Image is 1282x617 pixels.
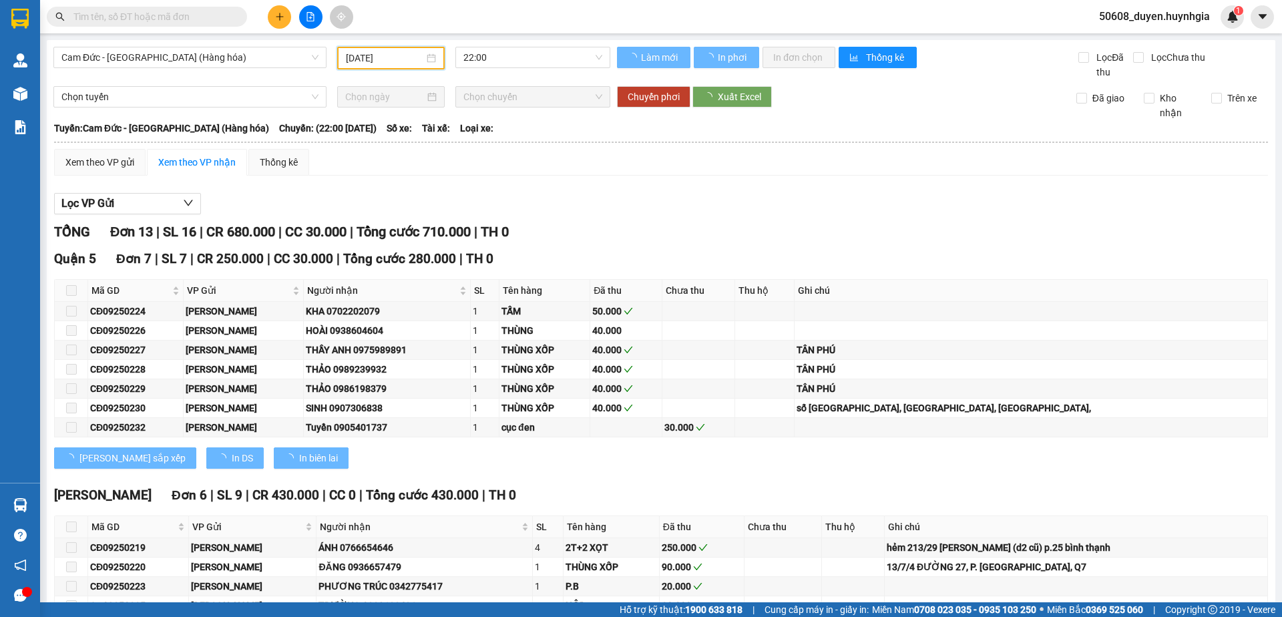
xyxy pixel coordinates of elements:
[839,47,917,68] button: bar-chartThống kê
[54,487,152,503] span: [PERSON_NAME]
[501,420,588,435] div: cục đen
[13,498,27,512] img: warehouse-icon
[744,516,822,538] th: Chưa thu
[90,381,181,396] div: CĐ09250229
[693,582,702,591] span: check
[366,487,479,503] span: Tổng cước 430.000
[1236,6,1241,15] span: 1
[90,579,186,594] div: CĐ09250223
[54,224,90,240] span: TỔNG
[343,251,456,266] span: Tổng cước 280.000
[481,224,509,240] span: TH 0
[350,224,353,240] span: |
[359,487,363,503] span: |
[318,560,530,574] div: ĐĂNG 0936657479
[592,323,660,338] div: 40.000
[65,453,79,463] span: loading
[887,560,1265,574] div: 13/7/4 ĐƯỜNG 27, P. [GEOGRAPHIC_DATA], Q7
[797,362,1265,377] div: TÂN PHÚ
[501,323,588,338] div: THÙNG
[624,345,633,355] span: check
[88,538,189,558] td: CĐ09250219
[501,381,588,396] div: THÙNG XỐP
[88,418,184,437] td: CĐ09250232
[299,5,323,29] button: file-add
[189,596,316,616] td: Cam Đức
[501,343,588,357] div: THÙNG XỐP
[797,343,1265,357] div: TÂN PHÚ
[186,381,301,396] div: [PERSON_NAME]
[88,399,184,418] td: CĐ09250230
[13,53,27,67] img: warehouse-icon
[260,155,298,170] div: Thống kê
[1257,11,1269,23] span: caret-down
[88,558,189,577] td: CĐ09250220
[90,401,181,415] div: CĐ09250230
[624,403,633,413] span: check
[190,251,194,266] span: |
[186,323,301,338] div: [PERSON_NAME]
[628,53,639,62] span: loading
[1154,91,1201,120] span: Kho nhận
[329,487,356,503] span: CC 0
[88,360,184,379] td: CĐ09250228
[592,362,660,377] div: 40.000
[489,487,516,503] span: TH 0
[914,604,1036,615] strong: 0708 023 035 - 0935 103 250
[1040,607,1044,612] span: ⚪️
[279,121,377,136] span: Chuyến: (22:00 [DATE])
[473,420,497,435] div: 1
[200,224,203,240] span: |
[474,224,477,240] span: |
[337,12,346,21] span: aim
[795,280,1268,302] th: Ghi chú
[90,304,181,319] div: CĐ09250224
[693,601,702,610] span: check
[186,304,301,319] div: [PERSON_NAME]
[187,283,290,298] span: VP Gửi
[306,343,468,357] div: THẦY ANH 0975989891
[172,487,207,503] span: Đơn 6
[275,12,284,21] span: plus
[318,540,530,555] div: ÁNH 0766654646
[318,598,530,613] div: TRƯỜNG 0328132431
[210,487,214,503] span: |
[299,451,338,465] span: In biên lai
[11,9,29,29] img: logo-vxr
[566,579,657,594] div: P.B
[1153,602,1155,617] span: |
[90,343,181,357] div: CĐ09250227
[318,579,530,594] div: PHƯƠNG TRÚC 0342775417
[90,362,181,377] div: CĐ09250228
[885,516,1268,538] th: Ghi chú
[306,323,468,338] div: HOÀI 0938604604
[535,540,560,555] div: 4
[88,341,184,360] td: CĐ09250227
[88,302,184,321] td: CĐ09250224
[285,224,347,240] span: CC 30.000
[186,343,301,357] div: [PERSON_NAME]
[1222,91,1262,106] span: Trên xe
[1251,5,1274,29] button: caret-down
[473,343,497,357] div: 1
[91,520,175,534] span: Mã GD
[345,89,425,104] input: Chọn ngày
[1088,8,1221,25] span: 50608_duyen.huynhgia
[797,401,1265,415] div: số [GEOGRAPHIC_DATA], [GEOGRAPHIC_DATA], [GEOGRAPHIC_DATA],
[88,577,189,596] td: CĐ09250223
[624,365,633,374] span: check
[192,520,302,534] span: VP Gửi
[685,604,742,615] strong: 1900 633 818
[473,323,497,338] div: 1
[330,5,353,29] button: aim
[592,343,660,357] div: 40.000
[61,47,318,67] span: Cam Đức - Sài Gòn (Hàng hóa)
[116,251,152,266] span: Đơn 7
[535,598,560,613] div: 1
[88,379,184,399] td: CĐ09250229
[306,401,468,415] div: SINH 0907306838
[592,401,660,415] div: 40.000
[592,381,660,396] div: 40.000
[473,381,497,396] div: 1
[473,304,497,319] div: 1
